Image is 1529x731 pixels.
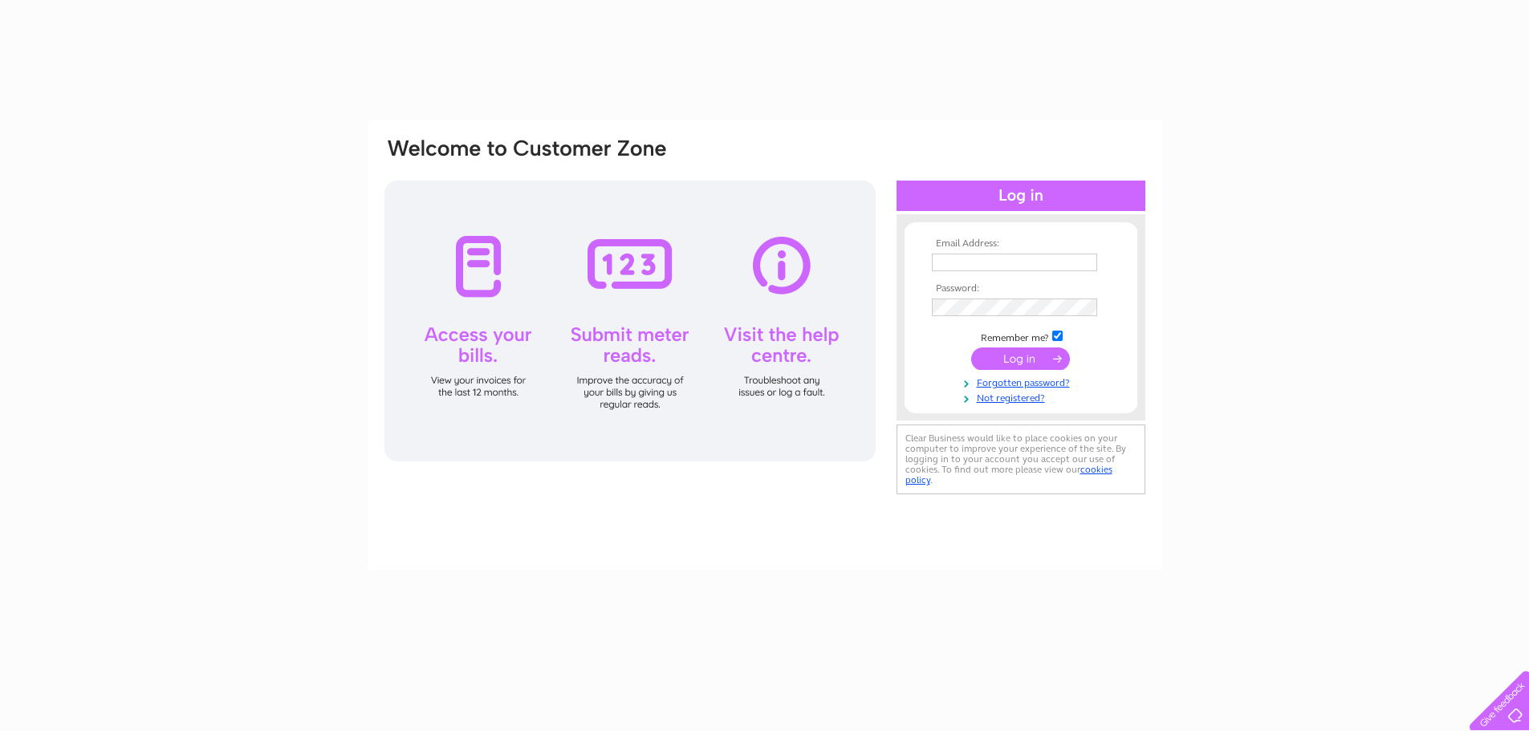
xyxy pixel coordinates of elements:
th: Password: [928,283,1114,294]
input: Submit [971,347,1070,370]
div: Clear Business would like to place cookies on your computer to improve your experience of the sit... [897,424,1145,494]
a: Forgotten password? [932,374,1114,389]
a: Not registered? [932,389,1114,404]
td: Remember me? [928,328,1114,344]
th: Email Address: [928,238,1114,250]
a: cookies policy [905,464,1112,485]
